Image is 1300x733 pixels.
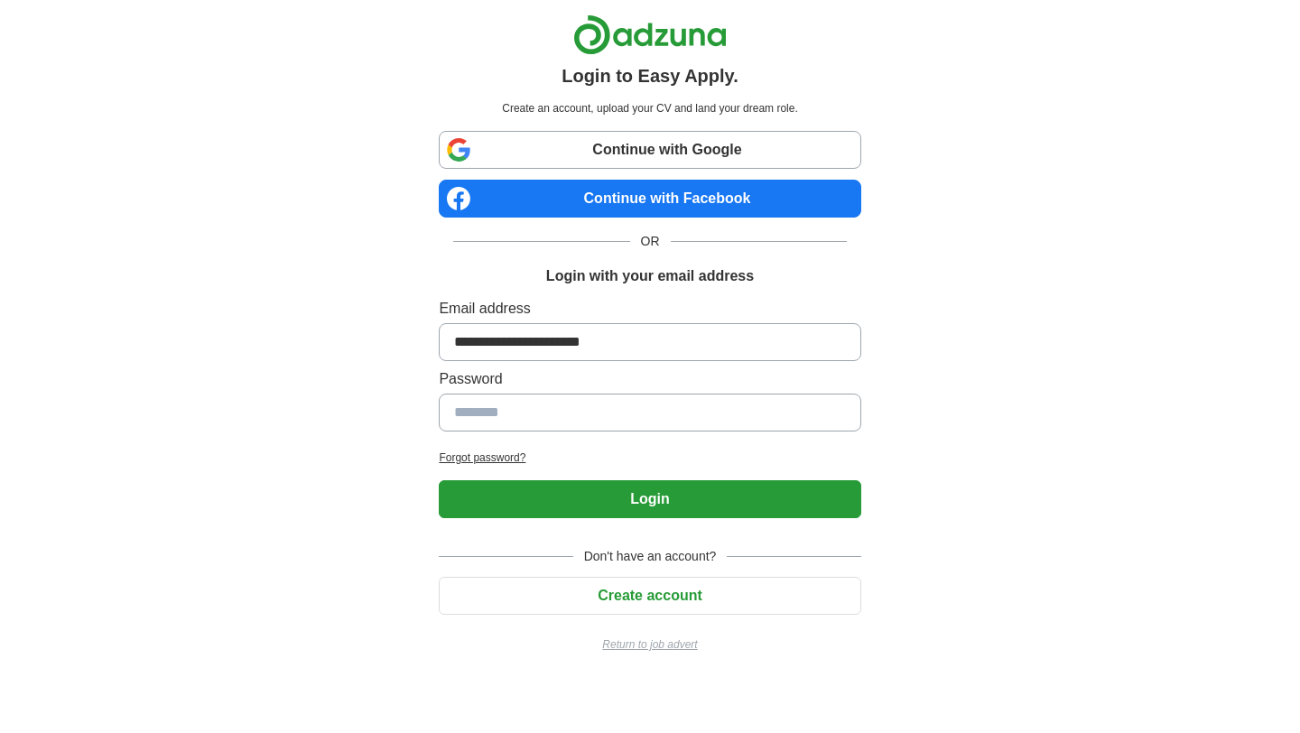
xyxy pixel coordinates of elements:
label: Email address [439,298,860,320]
a: Return to job advert [439,636,860,653]
label: Password [439,368,860,390]
button: Create account [439,577,860,615]
img: Adzuna logo [573,14,727,55]
a: Continue with Facebook [439,180,860,218]
span: Don't have an account? [573,547,728,566]
a: Create account [439,588,860,603]
h1: Login with your email address [546,265,754,287]
span: OR [630,232,671,251]
button: Login [439,480,860,518]
h1: Login to Easy Apply. [562,62,738,89]
a: Forgot password? [439,450,860,466]
p: Create an account, upload your CV and land your dream role. [442,100,857,116]
a: Continue with Google [439,131,860,169]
